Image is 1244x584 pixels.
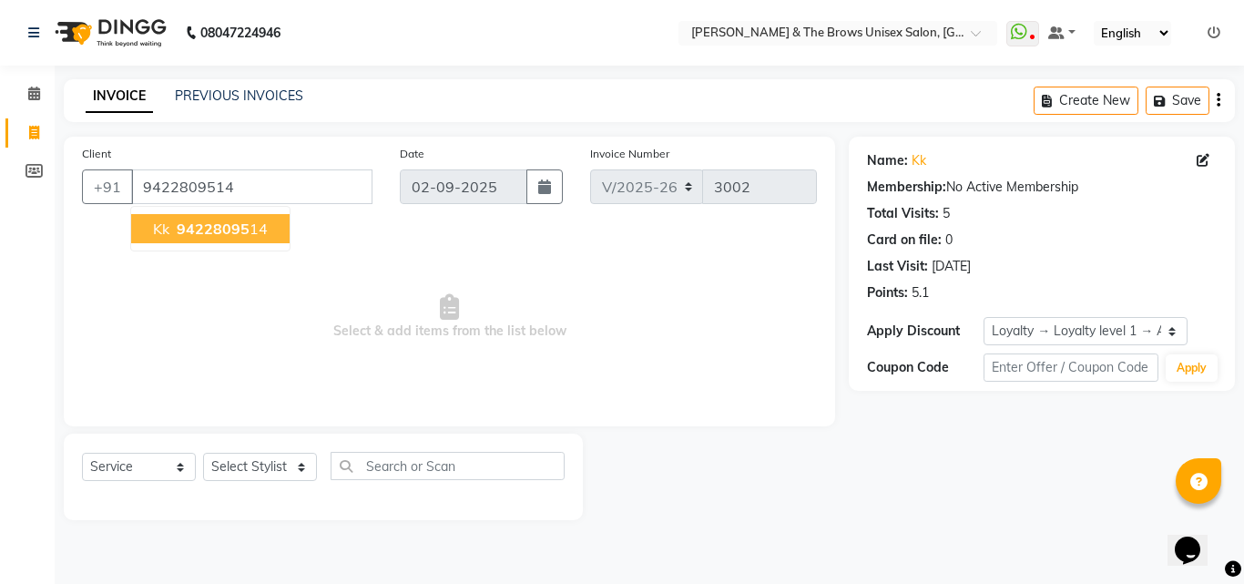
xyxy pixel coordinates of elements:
[131,169,372,204] input: Search by Name/Mobile/Email/Code
[912,283,929,302] div: 5.1
[177,220,250,238] span: 94228095
[400,146,424,162] label: Date
[1166,354,1218,382] button: Apply
[932,257,971,276] div: [DATE]
[1146,87,1209,115] button: Save
[867,322,984,341] div: Apply Discount
[867,178,946,197] div: Membership:
[867,204,939,223] div: Total Visits:
[173,220,268,238] ngb-highlight: 14
[867,178,1217,197] div: No Active Membership
[82,226,817,408] span: Select & add items from the list below
[867,283,908,302] div: Points:
[945,231,953,250] div: 0
[867,257,928,276] div: Last Visit:
[867,231,942,250] div: Card on file:
[867,358,984,377] div: Coupon Code
[590,146,669,162] label: Invoice Number
[153,220,169,238] span: kk
[86,80,153,113] a: INVOICE
[984,353,1158,382] input: Enter Offer / Coupon Code
[943,204,950,223] div: 5
[82,169,133,204] button: +91
[175,87,303,104] a: PREVIOUS INVOICES
[867,151,908,170] div: Name:
[82,146,111,162] label: Client
[1168,511,1226,566] iframe: chat widget
[46,7,171,58] img: logo
[200,7,280,58] b: 08047224946
[331,452,565,480] input: Search or Scan
[912,151,926,170] a: Kk
[1034,87,1138,115] button: Create New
